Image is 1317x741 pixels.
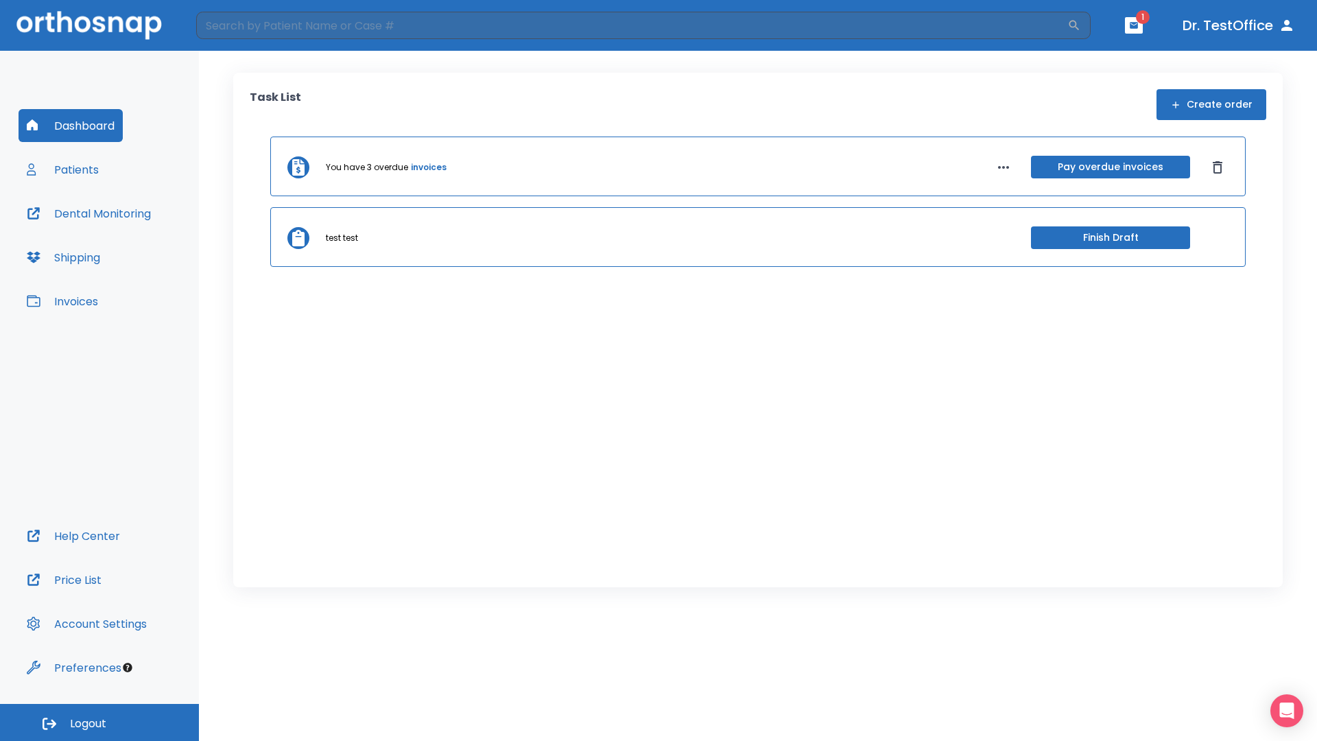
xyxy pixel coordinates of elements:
span: Logout [70,716,106,731]
button: Patients [19,153,107,186]
button: Help Center [19,519,128,552]
div: Tooltip anchor [121,661,134,674]
div: Open Intercom Messenger [1270,694,1303,727]
button: Dental Monitoring [19,197,159,230]
button: Shipping [19,241,108,274]
p: Task List [250,89,301,120]
p: test test [326,232,358,244]
button: Dismiss [1207,156,1229,178]
button: Account Settings [19,607,155,640]
span: 1 [1136,10,1150,24]
button: Pay overdue invoices [1031,156,1190,178]
a: invoices [411,161,447,174]
button: Dr. TestOffice [1177,13,1301,38]
img: Orthosnap [16,11,162,39]
button: Create order [1156,89,1266,120]
p: You have 3 overdue [326,161,408,174]
input: Search by Patient Name or Case # [196,12,1067,39]
button: Invoices [19,285,106,318]
button: Price List [19,563,110,596]
button: Preferences [19,651,130,684]
button: Finish Draft [1031,226,1190,249]
button: Dashboard [19,109,123,142]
